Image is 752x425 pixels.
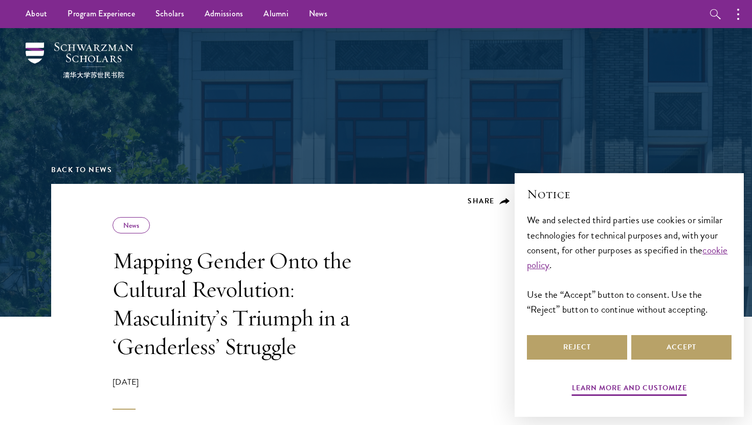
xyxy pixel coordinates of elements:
[468,196,495,206] span: Share
[123,220,139,230] a: News
[631,335,732,360] button: Accept
[572,382,687,397] button: Learn more and customize
[113,376,404,410] div: [DATE]
[51,164,112,175] a: Back to News
[527,335,627,360] button: Reject
[527,243,728,272] a: cookie policy
[468,197,510,206] button: Share
[113,246,404,361] h1: Mapping Gender Onto the Cultural Revolution: Masculinity’s Triumph in a ‘Genderless’ Struggle
[527,212,732,316] div: We and selected third parties use cookies or similar technologies for technical purposes and, wit...
[527,185,732,203] h2: Notice
[26,42,133,78] img: Schwarzman Scholars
